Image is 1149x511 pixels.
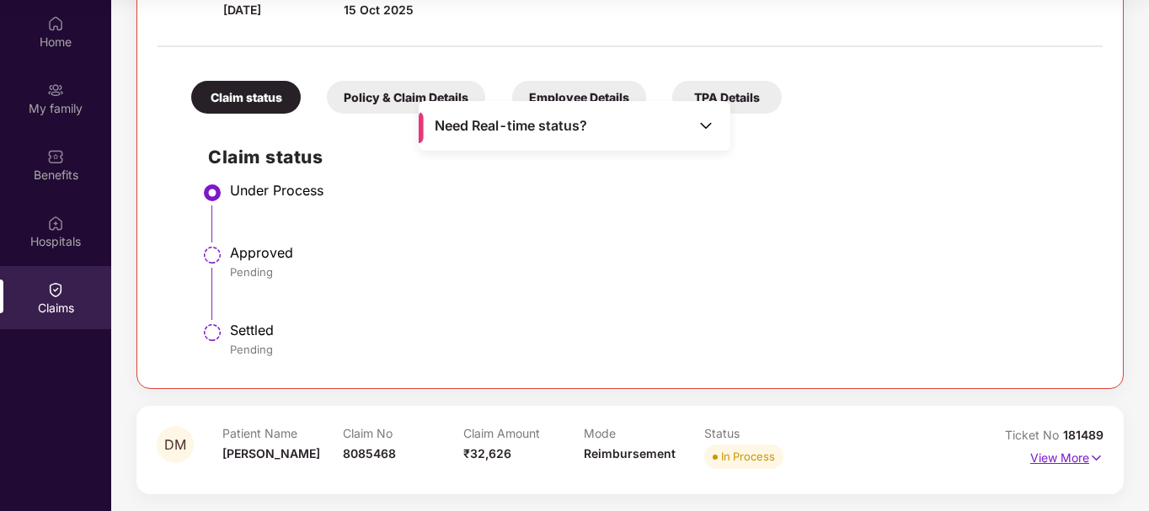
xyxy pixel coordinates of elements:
img: svg+xml;base64,PHN2ZyBpZD0iQmVuZWZpdHMiIHhtbG5zPSJodHRwOi8vd3d3LnczLm9yZy8yMDAwL3N2ZyIgd2lkdGg9Ij... [47,148,64,165]
div: In Process [721,448,775,465]
img: svg+xml;base64,PHN2ZyBpZD0iU3RlcC1QZW5kaW5nLTMyeDMyIiB4bWxucz0iaHR0cDovL3d3dy53My5vcmcvMjAwMC9zdm... [202,245,222,265]
img: svg+xml;base64,PHN2ZyBpZD0iSG9zcGl0YWxzIiB4bWxucz0iaHR0cDovL3d3dy53My5vcmcvMjAwMC9zdmciIHdpZHRoPS... [47,215,64,232]
p: Patient Name [222,426,343,440]
img: svg+xml;base64,PHN2ZyBpZD0iU3RlcC1BY3RpdmUtMzJ4MzIiIHhtbG5zPSJodHRwOi8vd3d3LnczLm9yZy8yMDAwL3N2Zy... [202,183,222,203]
div: Approved [230,244,1086,261]
span: 181489 [1063,428,1104,442]
img: Toggle Icon [697,117,714,134]
div: Employee Details [512,81,646,114]
span: Need Real-time status? [435,117,587,135]
span: ₹32,626 [463,446,511,460]
span: Reimbursement [584,446,676,460]
div: Under Process [230,182,1086,199]
img: svg+xml;base64,PHN2ZyBpZD0iQ2xhaW0iIHhtbG5zPSJodHRwOi8vd3d3LnczLm9yZy8yMDAwL3N2ZyIgd2lkdGg9IjIwIi... [47,281,64,298]
span: 8085468 [343,446,396,460]
img: svg+xml;base64,PHN2ZyBpZD0iSG9tZSIgeG1sbnM9Imh0dHA6Ly93d3cudzMub3JnLzIwMDAvc3ZnIiB3aWR0aD0iMjAiIG... [47,15,64,32]
div: TPA Details [672,81,782,114]
img: svg+xml;base64,PHN2ZyB3aWR0aD0iMjAiIGhlaWdodD0iMjAiIHZpZXdCb3g9IjAgMCAyMCAyMCIgZmlsbD0ibm9uZSIgeG... [47,82,64,98]
div: Pending [230,264,1086,279]
div: Policy & Claim Details [327,81,485,114]
h2: Claim status [208,143,1086,171]
p: View More [1030,444,1104,467]
img: svg+xml;base64,PHN2ZyB4bWxucz0iaHR0cDovL3d3dy53My5vcmcvMjAwMC9zdmciIHdpZHRoPSIxNyIgaGVpZ2h0PSIxNy... [1089,449,1104,467]
div: Pending [230,342,1086,357]
p: Status [704,426,825,440]
span: [DATE] [223,3,261,17]
p: Claim Amount [463,426,584,440]
span: 15 Oct 2025 [344,3,414,17]
p: Mode [584,426,704,440]
span: [PERSON_NAME] [222,446,320,460]
span: Ticket No [1005,428,1063,442]
span: DM [164,438,186,452]
p: Claim No [343,426,463,440]
div: Settled [230,322,1086,338]
div: Claim status [191,81,301,114]
img: svg+xml;base64,PHN2ZyBpZD0iU3RlcC1QZW5kaW5nLTMyeDMyIiB4bWxucz0iaHR0cDovL3d3dy53My5vcmcvMjAwMC9zdm... [202,322,222,343]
